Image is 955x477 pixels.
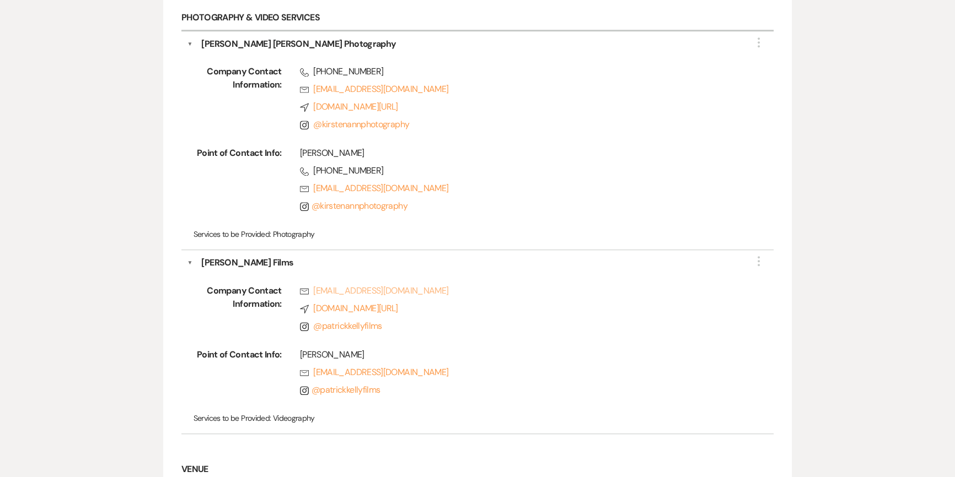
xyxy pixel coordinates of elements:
[187,37,193,51] button: ▼
[313,118,409,130] a: @kirstenannphotography
[313,320,382,332] a: @patrickkellyfilms
[187,256,193,269] button: ▼
[300,164,739,177] span: [PHONE_NUMBER]
[194,284,282,337] span: Company Contact Information:
[300,302,739,315] a: [DOMAIN_NAME][URL]
[300,182,739,195] a: [EMAIL_ADDRESS][DOMAIN_NAME]
[194,348,282,401] span: Point of Contact Info:
[194,229,271,239] span: Services to be Provided:
[300,348,739,361] div: [PERSON_NAME]
[300,147,739,160] div: [PERSON_NAME]
[194,147,282,217] span: Point of Contact Info:
[194,65,282,135] span: Company Contact Information:
[300,65,739,78] span: [PHONE_NUMBER]
[300,366,739,379] a: [EMAIL_ADDRESS][DOMAIN_NAME]
[300,100,739,113] a: [DOMAIN_NAME][URL]
[194,412,762,424] p: Videography
[201,37,396,51] div: [PERSON_NAME] [PERSON_NAME] Photography
[300,83,739,96] a: [EMAIL_ADDRESS][DOMAIN_NAME]
[300,284,739,297] a: [EMAIL_ADDRESS][DOMAIN_NAME]
[201,256,293,269] div: [PERSON_NAME] Films
[300,384,380,395] a: @patrickkellyfilms
[300,200,407,212] a: @kirstenannphotography
[194,228,762,240] p: Photography
[181,6,774,31] h6: Photography & Video Services
[194,413,271,423] span: Services to be Provided:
